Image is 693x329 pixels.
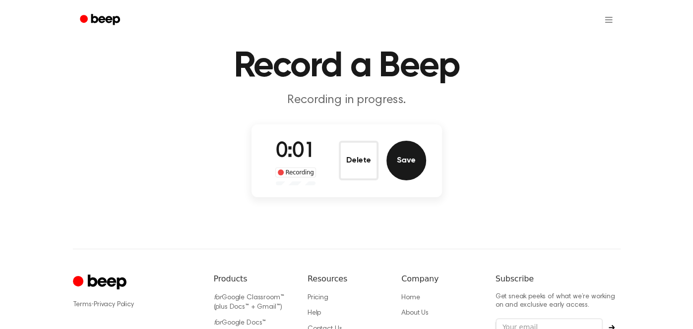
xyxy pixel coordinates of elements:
h6: Company [401,273,479,285]
a: Cruip [73,273,129,292]
a: Terms [73,301,92,308]
a: Beep [73,10,129,30]
p: Recording in progress. [156,92,537,109]
i: for [214,294,222,301]
i: for [214,320,222,327]
h6: Products [214,273,292,285]
a: Help [308,310,321,317]
a: forGoogle Classroom™ (plus Docs™ + Gmail™) [214,294,284,311]
a: Privacy Policy [94,301,134,308]
button: Delete Audio Record [339,141,378,180]
a: Pricing [308,294,328,301]
h6: Subscribe [496,273,621,285]
span: 0:01 [276,141,315,162]
div: · [73,300,198,310]
button: Open menu [597,8,621,32]
div: Recording [275,167,316,177]
a: About Us [401,310,429,317]
a: Home [401,294,420,301]
p: Get sneak peeks of what we’re working on and exclusive early access. [496,293,621,310]
h1: Record a Beep [93,49,601,84]
h6: Resources [308,273,385,285]
a: forGoogle Docs™ [214,320,266,327]
button: Save Audio Record [386,141,426,180]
